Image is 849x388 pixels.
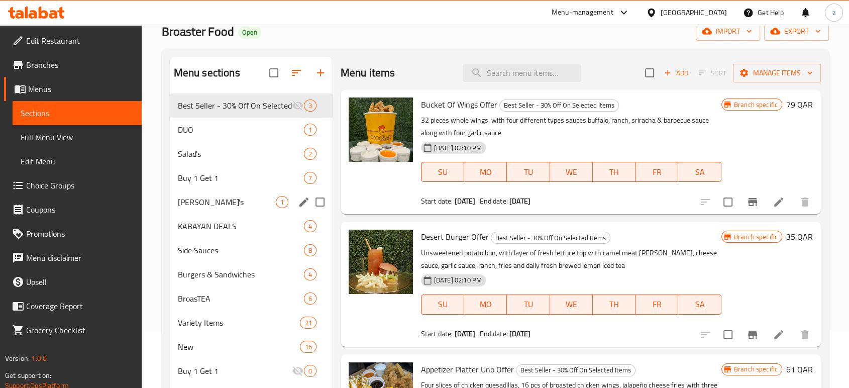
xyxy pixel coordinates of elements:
button: Add section [308,61,333,85]
span: 1 [276,198,288,207]
div: Variety Items21 [170,311,333,335]
span: SU [426,165,460,179]
div: items [304,220,316,232]
button: Add [660,65,692,81]
button: Branch-specific-item [740,323,765,347]
span: Menus [28,83,134,95]
span: SU [426,297,460,312]
a: Grocery Checklist [4,318,142,342]
button: import [696,22,760,41]
span: SA [682,165,717,179]
div: items [276,196,288,208]
span: Broaster Food [162,20,234,43]
p: 32 pieces whole wings, with four different types sauces buffalo, ranch, sriracha & barbecue sauce... [421,114,721,139]
a: Edit Menu [13,149,142,173]
p: Unsweetened potato bun, with layer of fresh lettuce top with camel meat [PERSON_NAME], cheese sau... [421,247,721,272]
a: Coverage Report [4,294,142,318]
span: WE [554,165,589,179]
span: [DATE] 02:10 PM [430,275,486,285]
div: Open [238,27,261,39]
button: Manage items [733,64,821,82]
a: Menus [4,77,142,101]
div: New [178,341,300,353]
span: KABAYAN DEALS [178,220,304,232]
div: Salad's [178,148,304,160]
span: TH [597,165,631,179]
span: 0 [304,366,316,376]
span: Select section [639,62,660,83]
h6: 79 QAR [786,98,813,112]
button: WE [550,162,593,182]
a: Edit Restaurant [4,29,142,53]
div: items [300,341,316,353]
a: Upsell [4,270,142,294]
div: KABAYAN DEALS4 [170,214,333,238]
span: Sort sections [284,61,308,85]
span: Select all sections [263,62,284,83]
span: Start date: [421,327,453,340]
span: Version: [5,352,30,365]
div: items [304,124,316,136]
span: Branches [26,59,134,71]
button: SA [678,162,721,182]
span: 7 [304,173,316,183]
span: Buy 1 Get 1 [178,365,292,377]
div: Burgers & Sandwiches4 [170,262,333,286]
span: Best Seller - 30% Off On Selected Items [491,232,610,244]
button: WE [550,295,593,315]
button: MO [464,295,507,315]
span: Branch specific [730,100,782,110]
div: Side Sauces8 [170,238,333,262]
div: Best Seller - 30% Off On Selected Items [491,232,610,244]
span: Burgers & Sandwiches [178,268,304,280]
a: Branches [4,53,142,77]
div: [PERSON_NAME]'s1edit [170,190,333,214]
a: Full Menu View [13,125,142,149]
h2: Menu items [341,65,395,80]
span: WE [554,297,589,312]
div: items [304,172,316,184]
span: Best Seller - 30% Off On Selected Items [178,100,292,112]
span: Grocery Checklist [26,324,134,336]
button: TU [507,295,550,315]
span: Open [238,28,261,37]
span: Variety Items [178,317,300,329]
span: DUO [178,124,304,136]
span: Coupons [26,204,134,216]
h6: 35 QAR [786,230,813,244]
span: Coverage Report [26,300,134,312]
span: export [772,25,821,38]
h2: Menu sections [174,65,240,80]
div: Best Seller - 30% Off On Selected Items [516,364,635,376]
div: BroasTEA6 [170,286,333,311]
b: [DATE] [455,327,476,340]
div: Buy 1 Get 17 [170,166,333,190]
span: BroasTEA [178,293,304,305]
span: Side Sauces [178,244,304,256]
span: MO [468,165,503,179]
svg: Inactive section [292,365,304,377]
span: Upsell [26,276,134,288]
nav: Menu sections [170,89,333,387]
button: edit [296,195,311,210]
span: Select section first [692,65,733,81]
button: FR [635,295,678,315]
span: FR [640,297,674,312]
span: Desert Burger Offer [421,229,489,244]
span: MO [468,297,503,312]
span: 3 [304,101,316,111]
span: Bucket Of Wings Offer [421,97,497,112]
span: Sections [21,107,134,119]
span: 4 [304,222,316,231]
div: Buy 1 Get 1 [178,172,304,184]
span: Branch specific [730,364,782,374]
a: Promotions [4,222,142,246]
button: SU [421,162,464,182]
span: Branch specific [730,232,782,242]
span: Add item [660,65,692,81]
button: export [764,22,829,41]
div: items [304,148,316,160]
span: 1.0.0 [31,352,47,365]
